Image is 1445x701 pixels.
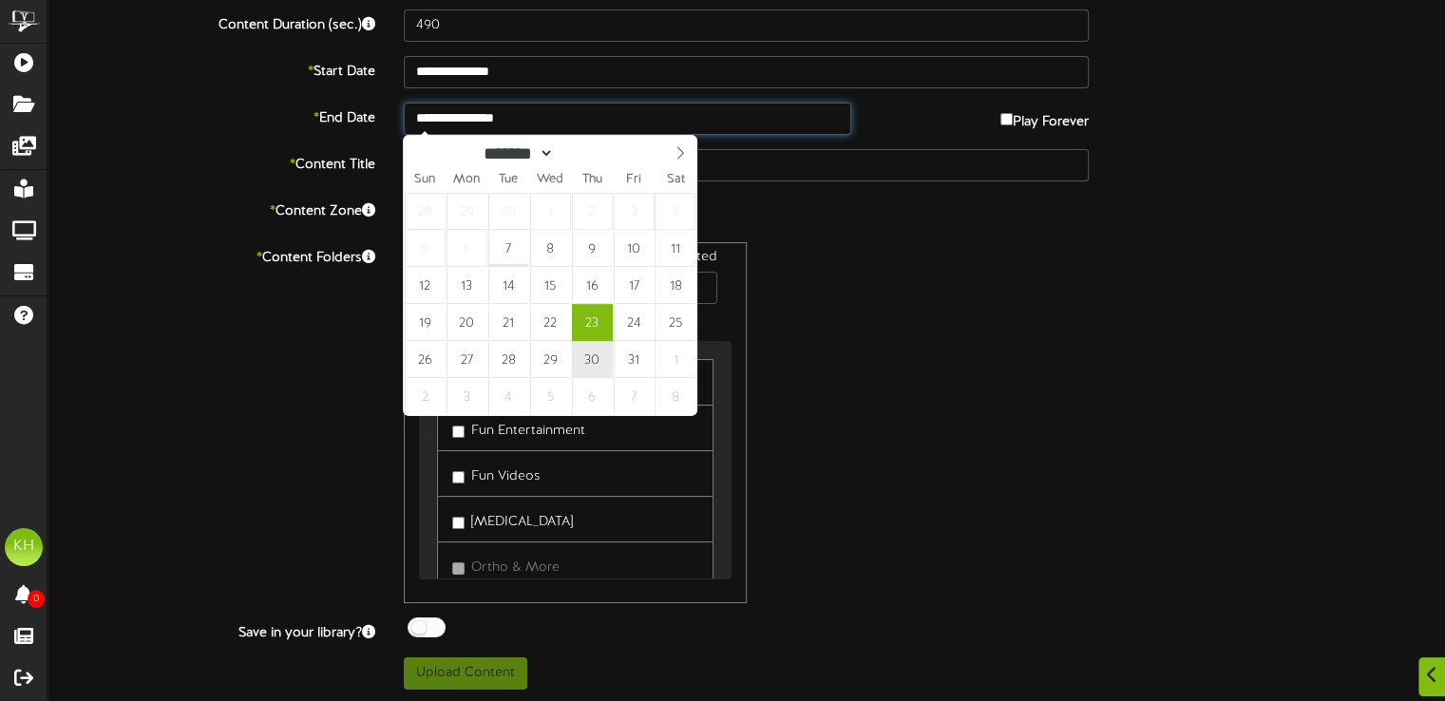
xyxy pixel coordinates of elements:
[554,143,622,163] input: Year
[405,230,446,267] span: October 5, 2025
[28,590,45,608] span: 0
[572,267,613,304] span: October 16, 2025
[446,174,487,186] span: Mon
[404,149,1089,181] input: Title of this Content
[447,341,487,378] span: October 27, 2025
[487,174,529,186] span: Tue
[530,341,571,378] span: October 29, 2025
[530,304,571,341] span: October 22, 2025
[655,230,695,267] span: October 11, 2025
[614,267,655,304] span: October 17, 2025
[452,461,541,486] label: Fun Videos
[452,426,465,438] input: Fun Entertainment
[33,196,390,221] label: Content Zone
[655,267,695,304] span: October 18, 2025
[488,193,529,230] span: September 30, 2025
[405,193,446,230] span: September 28, 2025
[530,230,571,267] span: October 8, 2025
[572,193,613,230] span: October 2, 2025
[614,193,655,230] span: October 3, 2025
[572,341,613,378] span: October 30, 2025
[452,562,465,575] input: Ortho & More
[447,378,487,415] span: November 3, 2025
[488,378,529,415] span: November 4, 2025
[405,341,446,378] span: October 26, 2025
[447,304,487,341] span: October 20, 2025
[33,149,390,175] label: Content Title
[571,174,613,186] span: Thu
[404,174,446,186] span: Sun
[655,174,696,186] span: Sat
[447,193,487,230] span: September 29, 2025
[452,517,465,529] input: [MEDICAL_DATA]
[447,230,487,267] span: October 6, 2025
[1000,113,1013,125] input: Play Forever
[655,193,695,230] span: October 4, 2025
[530,378,571,415] span: November 5, 2025
[614,341,655,378] span: October 31, 2025
[614,378,655,415] span: November 7, 2025
[33,103,390,128] label: End Date
[404,657,527,690] button: Upload Content
[572,304,613,341] span: October 23, 2025
[655,304,695,341] span: October 25, 2025
[488,230,529,267] span: October 7, 2025
[530,193,571,230] span: October 1, 2025
[655,378,695,415] span: November 8, 2025
[33,242,390,268] label: Content Folders
[452,415,585,441] label: Fun Entertainment
[447,267,487,304] span: October 13, 2025
[452,471,465,483] input: Fun Videos
[613,174,655,186] span: Fri
[614,230,655,267] span: October 10, 2025
[530,267,571,304] span: October 15, 2025
[452,506,573,532] label: [MEDICAL_DATA]
[488,267,529,304] span: October 14, 2025
[488,341,529,378] span: October 28, 2025
[614,304,655,341] span: October 24, 2025
[405,267,446,304] span: October 12, 2025
[405,304,446,341] span: October 19, 2025
[1000,103,1089,132] label: Play Forever
[529,174,571,186] span: Wed
[655,341,695,378] span: November 1, 2025
[33,617,390,643] label: Save in your library?
[33,56,390,82] label: Start Date
[5,528,43,566] div: KH
[488,304,529,341] span: October 21, 2025
[405,378,446,415] span: November 2, 2025
[572,230,613,267] span: October 9, 2025
[33,9,390,35] label: Content Duration (sec.)
[471,560,560,575] span: Ortho & More
[572,378,613,415] span: November 6, 2025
